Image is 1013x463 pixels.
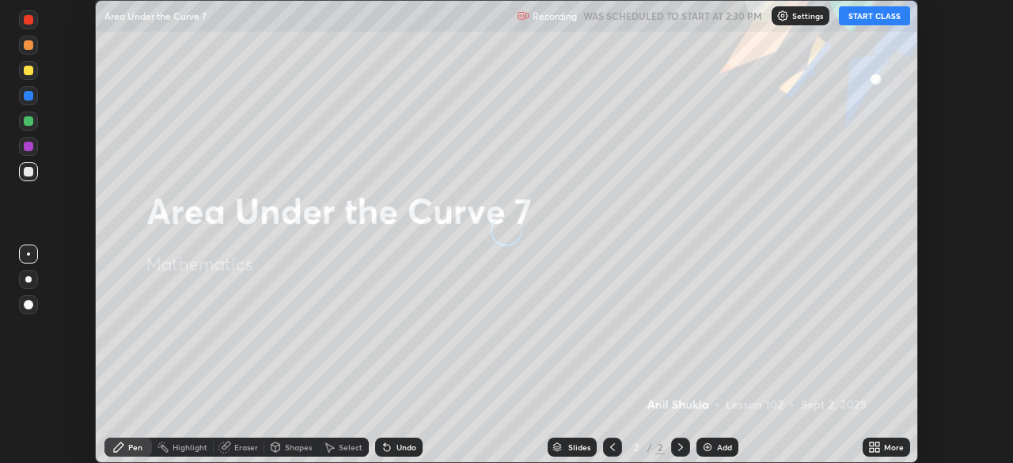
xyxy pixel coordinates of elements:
img: recording.375f2c34.svg [517,9,529,22]
div: Slides [568,443,590,451]
div: Shapes [285,443,312,451]
div: Undo [396,443,416,451]
div: / [647,442,652,452]
div: More [884,443,904,451]
div: Highlight [173,443,207,451]
p: Recording [533,10,577,22]
div: Eraser [234,443,258,451]
p: Area Under the Curve 7 [104,9,207,22]
div: Pen [128,443,142,451]
div: 2 [655,440,665,454]
img: add-slide-button [701,441,714,454]
h5: WAS SCHEDULED TO START AT 2:30 PM [583,9,762,23]
div: 2 [628,442,644,452]
img: class-settings-icons [776,9,789,22]
button: START CLASS [839,6,910,25]
div: Select [339,443,362,451]
div: Add [717,443,732,451]
p: Settings [792,12,823,20]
